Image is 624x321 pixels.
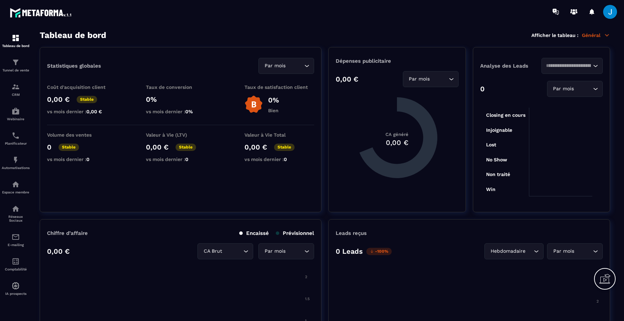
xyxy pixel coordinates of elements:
h3: Tableau de bord [40,30,106,40]
span: 0 [284,156,287,162]
img: automations [11,156,20,164]
p: Leads reçus [336,230,367,236]
p: 0,00 € [47,247,70,255]
tspan: Lost [486,142,496,147]
p: vs mois dernier : [146,109,216,114]
img: automations [11,180,20,189]
span: 0,00 € [86,109,102,114]
p: 0 [480,85,485,93]
p: Automatisations [2,166,30,170]
input: Search for option [576,247,591,255]
p: Bien [268,108,279,113]
span: CA Brut [202,247,224,255]
span: Par mois [552,247,576,255]
tspan: Closing en cours [486,112,525,118]
a: schedulerschedulerPlanificateur [2,126,30,151]
img: automations [11,282,20,290]
p: Comptabilité [2,267,30,271]
p: Général [582,32,610,38]
img: formation [11,58,20,67]
p: Afficher le tableau : [531,32,578,38]
p: 0 Leads [336,247,363,255]
p: Volume des ventes [47,132,117,138]
p: Webinaire [2,117,30,121]
img: formation [11,83,20,91]
div: Search for option [258,58,314,74]
div: Search for option [484,243,544,259]
div: Search for option [403,71,459,87]
input: Search for option [287,62,303,70]
p: 0% [268,96,279,104]
span: 0 [86,156,89,162]
div: Search for option [541,58,603,74]
p: Stable [77,96,97,103]
p: Espace membre [2,190,30,194]
p: Tunnel de vente [2,68,30,72]
p: vs mois dernier : [244,156,314,162]
div: Search for option [258,243,314,259]
a: automationsautomationsAutomatisations [2,151,30,175]
tspan: Win [486,186,495,192]
p: Valeur à Vie (LTV) [146,132,216,138]
img: logo [10,6,72,19]
img: b-badge-o.b3b20ee6.svg [244,95,263,114]
p: -100% [366,248,392,255]
p: vs mois dernier : [47,109,117,114]
a: automationsautomationsWebinaire [2,102,30,126]
span: Par mois [263,62,287,70]
tspan: 2 [305,275,307,279]
a: formationformationTableau de bord [2,29,30,53]
p: Encaissé [239,230,269,236]
img: accountant [11,257,20,266]
p: Valeur à Vie Total [244,132,314,138]
img: social-network [11,205,20,213]
p: E-mailing [2,243,30,247]
p: Analyse des Leads [480,63,541,69]
a: accountantaccountantComptabilité [2,252,30,276]
span: Par mois [407,75,431,83]
p: Chiffre d’affaire [47,230,88,236]
p: 0,00 € [244,143,267,151]
tspan: Non traité [486,171,510,177]
input: Search for option [287,247,303,255]
p: 0,00 € [146,143,169,151]
a: automationsautomationsEspace membre [2,175,30,199]
p: vs mois dernier : [146,156,216,162]
p: Planificateur [2,142,30,145]
p: Taux de satisfaction client [244,84,314,90]
p: 0,00 € [47,95,70,104]
a: emailemailE-mailing [2,228,30,252]
img: automations [11,107,20,115]
span: Par mois [552,85,576,93]
p: Stable [175,144,196,151]
div: Search for option [547,81,603,97]
p: Tableau de bord [2,44,30,48]
div: Search for option [197,243,253,259]
span: 0% [185,109,193,114]
span: 0 [185,156,188,162]
p: vs mois dernier : [47,156,117,162]
input: Search for option [224,247,242,255]
p: Stable [274,144,295,151]
input: Search for option [527,247,532,255]
p: Réseaux Sociaux [2,215,30,222]
img: email [11,233,20,241]
p: 0 [47,143,52,151]
span: Par mois [263,247,287,255]
tspan: Injoignable [486,127,512,133]
a: social-networksocial-networkRéseaux Sociaux [2,199,30,228]
input: Search for option [431,75,447,83]
tspan: No Show [486,157,507,162]
p: Taux de conversion [146,84,216,90]
p: Statistiques globales [47,63,101,69]
img: scheduler [11,131,20,140]
p: 0% [146,95,216,104]
p: Stable [58,144,79,151]
p: Prévisionnel [276,230,314,236]
tspan: 2 [596,299,599,304]
input: Search for option [546,62,591,70]
a: formationformationCRM [2,77,30,102]
a: formationformationTunnel de vente [2,53,30,77]
p: Coût d'acquisition client [47,84,117,90]
tspan: 1.5 [305,297,310,301]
